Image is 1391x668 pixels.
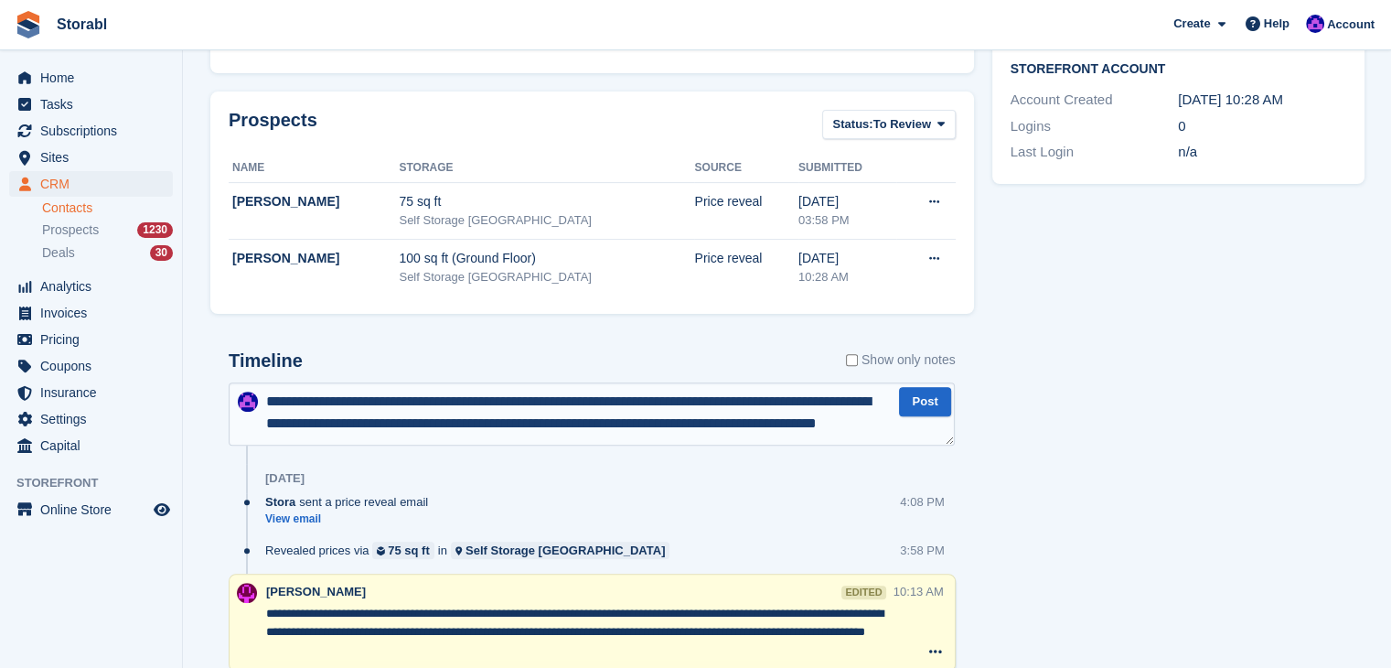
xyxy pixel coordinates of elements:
span: Insurance [40,380,150,405]
div: n/a [1178,142,1346,163]
a: menu [9,274,173,299]
span: Coupons [40,353,150,379]
th: Name [229,154,399,183]
div: 0 [1178,116,1346,137]
span: Capital [40,433,150,458]
a: menu [9,118,173,144]
span: CRM [40,171,150,197]
a: Preview store [151,499,173,521]
div: Revealed prices via in [265,542,679,559]
span: Online Store [40,497,150,523]
div: 1230 [137,222,173,238]
div: 03:58 PM [798,211,896,230]
a: menu [9,92,173,117]
span: Help [1264,15,1289,33]
div: Logins [1011,116,1179,137]
span: Deals [42,244,75,262]
a: Contacts [42,199,173,217]
a: Self Storage [GEOGRAPHIC_DATA] [451,542,670,559]
th: Source [694,154,797,183]
span: Stora [265,493,295,511]
div: Price reveal [694,249,797,268]
div: [PERSON_NAME] [232,249,399,268]
span: Prospects [42,221,99,239]
span: To Review [873,115,931,134]
div: Price reveal [694,192,797,211]
label: Show only notes [846,350,956,370]
span: Pricing [40,327,150,352]
div: Account Created [1011,90,1179,111]
div: 3:58 PM [900,542,944,559]
div: [PERSON_NAME] [232,192,399,211]
a: menu [9,327,173,352]
div: [DATE] [798,249,896,268]
a: menu [9,353,173,379]
div: 10:13 AM [893,583,944,600]
div: 100 sq ft (Ground Floor) [399,249,694,268]
img: Bailey Hunt [238,392,258,412]
div: Self Storage [GEOGRAPHIC_DATA] [465,542,665,559]
div: sent a price reveal email [265,493,437,511]
a: menu [9,433,173,458]
img: Helen Morton [237,583,257,603]
div: [DATE] [798,192,896,211]
div: [DATE] [265,471,305,486]
th: Submitted [798,154,896,183]
div: [DATE] 10:28 AM [1178,90,1346,111]
div: 75 sq ft [388,542,430,559]
span: Analytics [40,274,150,299]
a: View email [265,512,437,527]
span: Status: [832,115,872,134]
button: Status: To Review [822,110,955,140]
a: 75 sq ft [372,542,433,559]
a: menu [9,300,173,326]
div: 10:28 AM [798,268,896,286]
span: Tasks [40,92,150,117]
span: Sites [40,145,150,170]
span: Subscriptions [40,118,150,144]
a: menu [9,145,173,170]
img: stora-icon-8386f47178a22dfd0bd8f6a31ec36ba5ce8667c1dd55bd0f319d3a0aa187defe.svg [15,11,42,38]
span: [PERSON_NAME] [266,585,366,598]
a: menu [9,380,173,405]
a: menu [9,171,173,197]
span: Invoices [40,300,150,326]
div: Self Storage [GEOGRAPHIC_DATA] [399,211,694,230]
h2: Prospects [229,110,317,144]
span: Create [1173,15,1210,33]
span: Storefront [16,474,182,492]
a: menu [9,497,173,523]
span: Account [1327,16,1375,34]
div: Last Login [1011,142,1179,163]
div: 4:08 PM [900,493,944,511]
span: Home [40,65,150,91]
a: Prospects 1230 [42,221,173,240]
th: Storage [399,154,694,183]
a: menu [9,406,173,432]
a: Storabl [49,9,114,39]
span: Settings [40,406,150,432]
button: Post [899,387,950,417]
a: Deals 30 [42,243,173,263]
a: menu [9,65,173,91]
div: 30 [150,245,173,261]
div: Self Storage [GEOGRAPHIC_DATA] [399,268,694,286]
input: Show only notes [846,350,858,370]
h2: Storefront Account [1011,59,1346,77]
img: Bailey Hunt [1306,15,1324,33]
div: edited [841,586,885,599]
div: 75 sq ft [399,192,694,211]
h2: Timeline [229,350,303,372]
